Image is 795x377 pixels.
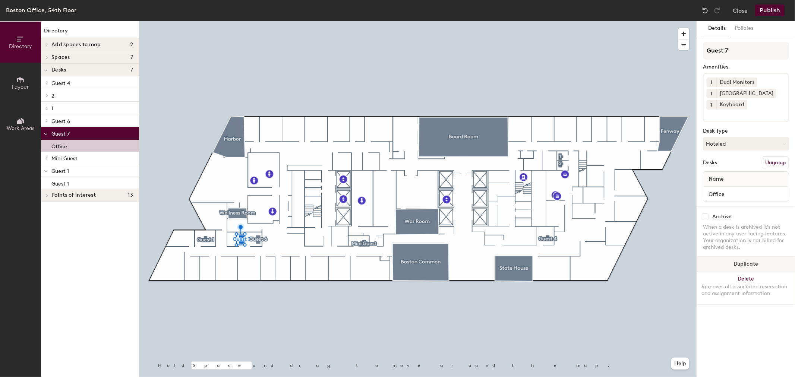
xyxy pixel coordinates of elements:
p: Guest 1 [51,178,69,187]
button: 1 [707,100,716,110]
span: Guest 1 [51,168,69,174]
span: Guest 4 [51,80,70,86]
span: Desks [51,67,66,73]
button: Publish [755,4,785,16]
span: Layout [12,84,29,91]
span: Guest 7 [51,131,70,137]
h1: Directory [41,27,139,38]
span: Add spaces to map [51,42,101,48]
span: 13 [128,192,133,198]
span: 2 [51,93,54,99]
span: Spaces [51,54,70,60]
button: Help [671,358,689,370]
button: Ungroup [762,156,789,169]
span: 2 [130,42,133,48]
img: Redo [713,7,721,14]
button: Policies [730,21,758,36]
div: Amenities [703,64,789,70]
span: 1 [51,105,53,112]
div: Keyboard [716,100,747,110]
button: Close [733,4,748,16]
div: Boston Office, 54th Floor [6,6,76,15]
button: Details [704,21,730,36]
button: 1 [707,77,716,87]
div: Removes all associated reservation and assignment information [701,283,791,297]
div: Archive [712,214,732,220]
div: Dual Monitors [716,77,757,87]
button: Duplicate [697,257,795,272]
div: [GEOGRAPHIC_DATA] [716,89,776,98]
div: Desk Type [703,128,789,134]
input: Unnamed desk [705,189,787,199]
div: When a desk is archived it's not active in any user-facing features. Your organization is not bil... [703,224,789,251]
button: 1 [707,89,716,98]
div: Desks [703,160,717,166]
span: 1 [711,90,713,98]
span: 7 [130,67,133,73]
button: DeleteRemoves all associated reservation and assignment information [697,272,795,304]
span: 7 [130,54,133,60]
span: Name [705,172,728,186]
span: 1 [711,101,713,109]
span: Directory [9,43,32,50]
span: Points of interest [51,192,96,198]
span: Mini Guest [51,155,78,162]
span: 1 [711,79,713,86]
span: Guest 6 [51,118,70,124]
img: Undo [701,7,709,14]
button: Hoteled [703,137,789,151]
span: Work Areas [7,125,34,132]
p: Office [51,141,67,150]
